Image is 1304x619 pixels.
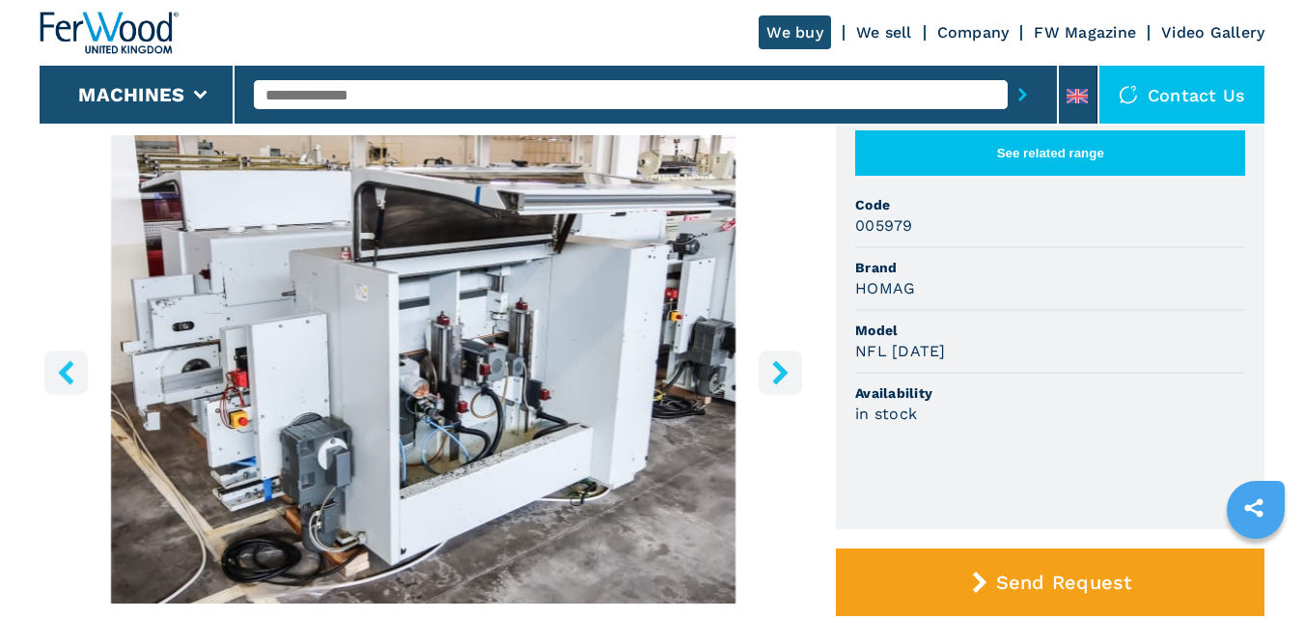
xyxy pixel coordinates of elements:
div: Go to Slide 10 [40,135,807,604]
button: Send Request [836,549,1264,616]
span: Code [855,195,1245,214]
iframe: Chat [1222,532,1290,605]
span: Model [855,321,1245,340]
img: Contact us [1119,85,1138,104]
img: Double End Tenoners HOMAG NFL 25/4/10 [40,135,807,604]
span: Brand [855,258,1245,277]
button: submit-button [1008,72,1038,117]
button: Machines [78,83,184,106]
img: Ferwood [40,12,179,54]
button: right-button [759,351,802,394]
a: We sell [856,23,912,42]
button: See related range [855,130,1245,176]
h3: 005979 [855,214,913,237]
a: sharethis [1230,484,1278,532]
h3: NFL [DATE] [855,340,946,362]
a: We buy [759,15,831,49]
span: Send Request [996,571,1132,594]
div: Contact us [1099,66,1265,124]
a: Company [937,23,1010,42]
h3: in stock [855,403,917,425]
a: Video Gallery [1161,23,1264,42]
h3: HOMAG [855,277,915,299]
button: left-button [44,351,88,394]
span: Availability [855,383,1245,403]
a: FW Magazine [1034,23,1136,42]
